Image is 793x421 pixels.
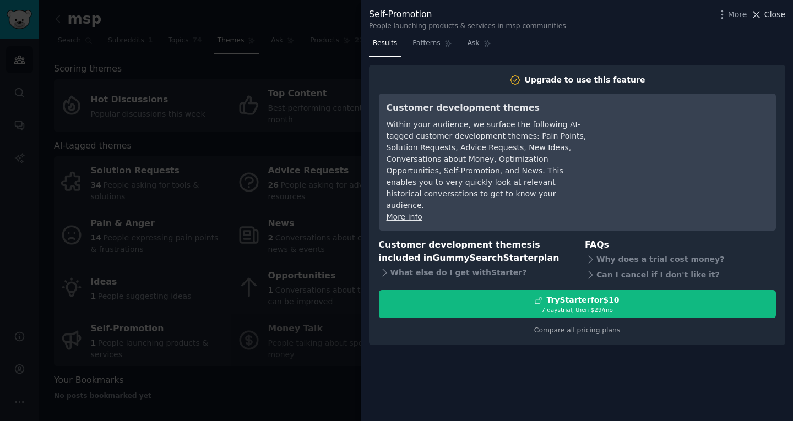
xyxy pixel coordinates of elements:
h3: FAQs [585,238,776,252]
div: What else do I get with Starter ? [379,265,570,281]
span: More [728,9,747,20]
span: Results [373,39,397,48]
h3: Customer development themes is included in plan [379,238,570,265]
span: Patterns [412,39,440,48]
button: More [716,9,747,20]
a: More info [387,212,422,221]
a: Patterns [409,35,455,57]
div: Can I cancel if I don't like it? [585,267,776,282]
div: Upgrade to use this feature [525,74,645,86]
div: Try Starter for $10 [546,294,619,306]
div: Self-Promotion [369,8,566,21]
div: People launching products & services in msp communities [369,21,566,31]
span: Close [764,9,785,20]
a: Results [369,35,401,57]
a: Ask [464,35,495,57]
a: Compare all pricing plans [534,326,620,334]
button: TryStarterfor$107 daystrial, then $29/mo [379,290,776,318]
iframe: YouTube video player [603,101,768,184]
div: Within your audience, we surface the following AI-tagged customer development themes: Pain Points... [387,119,588,211]
span: GummySearch Starter [432,253,537,263]
div: Why does a trial cost money? [585,251,776,267]
span: Ask [468,39,480,48]
h3: Customer development themes [387,101,588,115]
div: 7 days trial, then $ 29 /mo [379,306,775,314]
button: Close [751,9,785,20]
